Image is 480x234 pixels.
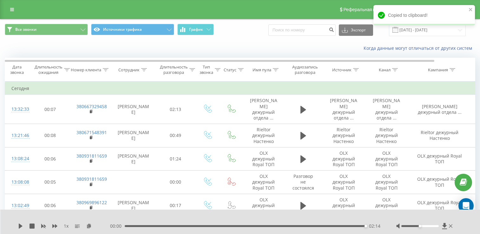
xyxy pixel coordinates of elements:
td: [PERSON_NAME] [111,95,156,124]
td: OLX дежурный Royal TОП [243,147,284,171]
td: OLX дежурный Royal TОП [408,194,471,217]
td: OLX дежурный Royal TОП [322,147,365,171]
td: 00:49 [156,124,195,147]
td: [PERSON_NAME] [111,147,156,171]
span: Разговор не состоялся [293,173,314,191]
td: 01:24 [156,147,195,171]
button: График [177,24,214,35]
td: 00:08 [30,124,70,147]
td: OLX дежурный Royal TОП [408,171,471,194]
td: OLX дежурный Royal TОП [243,171,284,194]
td: 00:00 [156,171,195,194]
span: Все звонки [15,27,36,32]
div: Аудиозапись разговора [290,64,320,75]
td: [PERSON_NAME] [111,124,156,147]
button: close [469,7,473,13]
td: OLX дежурный Royal TОП [365,147,408,171]
a: 380931811659 [76,153,107,159]
td: Rieltor дежурный Настенко [408,124,471,147]
td: OLX дежурный Royal TОП [322,194,365,217]
div: Длительность ожидания [35,64,62,75]
button: Все звонки [5,24,88,35]
td: [PERSON_NAME] [111,194,156,217]
span: [PERSON_NAME] дежурный отдела ... [330,97,357,121]
div: Статус [224,67,236,73]
button: Экспорт [339,24,373,36]
div: Accessibility label [365,225,367,227]
span: [PERSON_NAME] дежурный отдела ... [373,97,400,121]
td: OLX дежурный Royal TОП [365,194,408,217]
div: Источник [332,67,352,73]
div: Accessibility label [419,225,421,227]
div: 13:08:08 [11,176,24,188]
a: 380671548391 [76,129,107,135]
div: Имя пула [253,67,271,73]
td: 02:13 [156,95,195,124]
td: OLX дежурный Royal TОП [322,171,365,194]
span: [PERSON_NAME] дежурный отдела ... [250,97,277,121]
a: 380969896122 [76,199,107,205]
div: Open Intercom Messenger [458,198,474,213]
a: 380931811659 [76,176,107,182]
span: [PERSON_NAME] дежурный отдела ... [418,103,462,115]
div: Канал [379,67,391,73]
span: Реферальная программа [343,7,395,12]
button: Источники трафика [91,24,174,35]
div: 13:02:49 [11,199,24,212]
td: OLX дежурный Royal TОП [243,194,284,217]
div: 13:08:24 [11,153,24,165]
div: Длительность разговора [160,64,188,75]
div: Кампания [428,67,448,73]
div: Дата звонка [5,64,29,75]
input: Поиск по номеру [268,24,336,36]
span: 02:14 [369,223,380,229]
td: 00:06 [30,194,70,217]
td: OLX дежурный Royal TОП [408,147,471,171]
div: Номер клиента [71,67,101,73]
td: 00:05 [30,171,70,194]
div: 13:21:46 [11,129,24,142]
div: Copied to clipboard! [373,5,475,25]
div: 13:32:33 [11,103,24,115]
span: График [189,27,203,32]
td: OLX дежурный Royal TОП [365,171,408,194]
span: 00:00 [110,223,125,229]
a: Когда данные могут отличаться от других систем [364,45,475,51]
div: Сотрудник [118,67,140,73]
td: 00:17 [156,194,195,217]
td: Rieltor дежурный Настенко [365,124,408,147]
a: 380667329458 [76,103,107,109]
div: Тип звонка [200,64,213,75]
td: Rieltor дежурный Настенко [243,124,284,147]
td: 00:06 [30,147,70,171]
td: Rieltor дежурный Настенко [322,124,365,147]
span: 1 x [64,223,69,229]
td: 00:07 [30,95,70,124]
